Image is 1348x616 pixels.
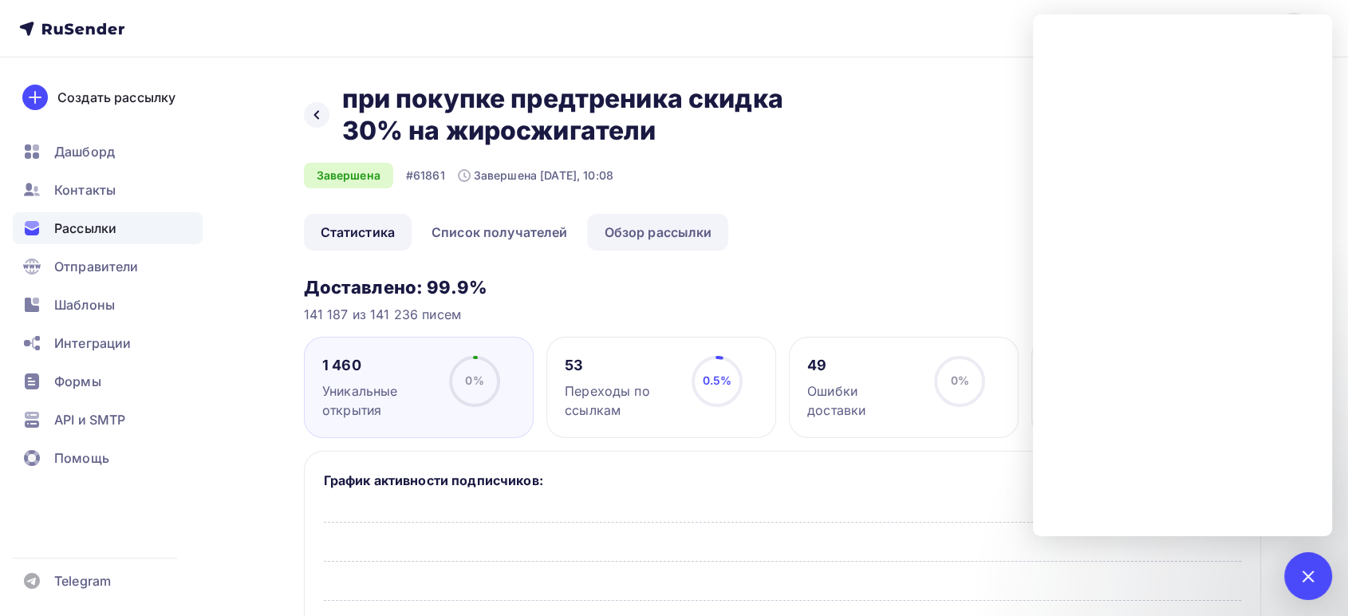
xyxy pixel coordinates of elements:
span: 0% [465,373,483,387]
span: Отправители [54,257,139,276]
a: Статистика [304,214,412,251]
div: 49 [807,356,920,375]
div: Уникальные открытия [322,381,435,420]
div: Завершена [DATE], 10:08 [458,168,613,184]
div: Ошибки доставки [807,381,920,420]
span: 0% [950,373,968,387]
div: #61861 [406,168,445,184]
a: Обзор рассылки [587,214,728,251]
div: Переходы по ссылкам [565,381,677,420]
a: Формы [13,365,203,397]
a: Шаблоны [13,289,203,321]
a: [EMAIL_ADDRESS][DOMAIN_NAME] [1073,13,1329,45]
span: Дашборд [54,142,115,161]
span: 0.5% [703,373,732,387]
span: Рассылки [54,219,116,238]
div: Создать рассылку [57,88,175,107]
span: Контакты [54,180,116,199]
div: Завершена [304,163,393,188]
h3: Доставлено: 99.9% [304,276,1261,298]
span: Шаблоны [54,295,115,314]
span: API и SMTP [54,410,125,429]
div: 53 [565,356,677,375]
div: 141 187 из 141 236 писем [304,305,1261,324]
span: Помощь [54,448,109,468]
h5: График активности подписчиков: [324,471,1241,490]
a: Дашборд [13,136,203,168]
a: Рассылки [13,212,203,244]
span: Telegram [54,571,111,590]
a: Список получателей [415,214,585,251]
span: Интеграции [54,334,131,353]
div: 1 460 [322,356,435,375]
span: Формы [54,372,101,391]
a: Контакты [13,174,203,206]
h2: при покупке предтреника скидка 30% на жиросжигатели [342,83,824,147]
a: Отправители [13,251,203,282]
